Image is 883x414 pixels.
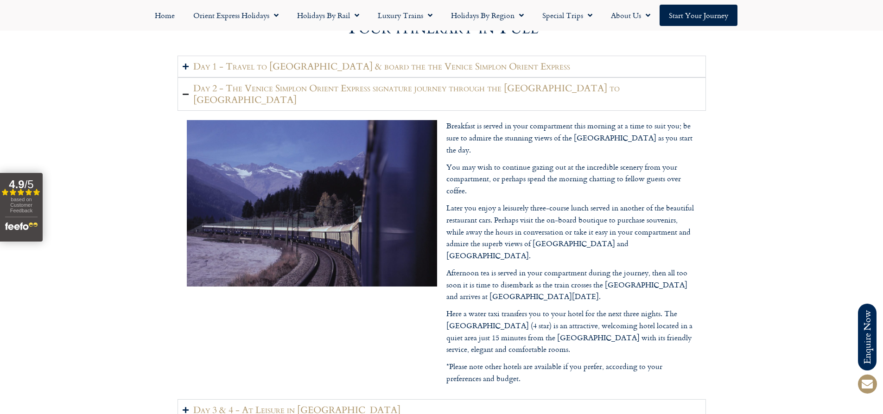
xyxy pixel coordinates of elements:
[446,267,697,303] p: Afternoon tea is served in your compartment during the journey, then all too soon it is time to d...
[446,161,697,197] p: You may wish to continue gazing out at the incredible scenery from your compartment, or perhaps s...
[178,56,706,77] summary: Day 1 - Travel to [GEOGRAPHIC_DATA] & board the the Venice Simplon Orient Express
[178,77,706,111] summary: Day 2 - The Venice Simplon Orient Express signature journey through the [GEOGRAPHIC_DATA] to [GEO...
[368,5,442,26] a: Luxury Trains
[446,202,697,261] p: Later you enjoy a leisurely three-course lunch served in another of the beautiful restaurant cars...
[178,18,706,37] h2: Your itinerary in Full
[193,61,570,72] h2: Day 1 - Travel to [GEOGRAPHIC_DATA] & board the the Venice Simplon Orient Express
[446,361,697,384] p: *Please note other hotels are available if you prefer, according to your preferences and budget.
[146,5,184,26] a: Home
[193,83,701,106] h2: Day 2 - The Venice Simplon Orient Express signature journey through the [GEOGRAPHIC_DATA] to [GEO...
[288,5,368,26] a: Holidays by Rail
[446,120,697,156] p: Breakfast is served in your compartment this morning at a time to suit you; be sure to admire the...
[602,5,660,26] a: About Us
[184,5,288,26] a: Orient Express Holidays
[533,5,602,26] a: Special Trips
[660,5,737,26] a: Start your Journey
[442,5,533,26] a: Holidays by Region
[446,308,697,355] p: Here a water taxi transfers you to your hotel for the next three nights. The [GEOGRAPHIC_DATA] (4...
[187,120,437,287] img: Orient Express Exterior View
[5,5,878,26] nav: Menu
